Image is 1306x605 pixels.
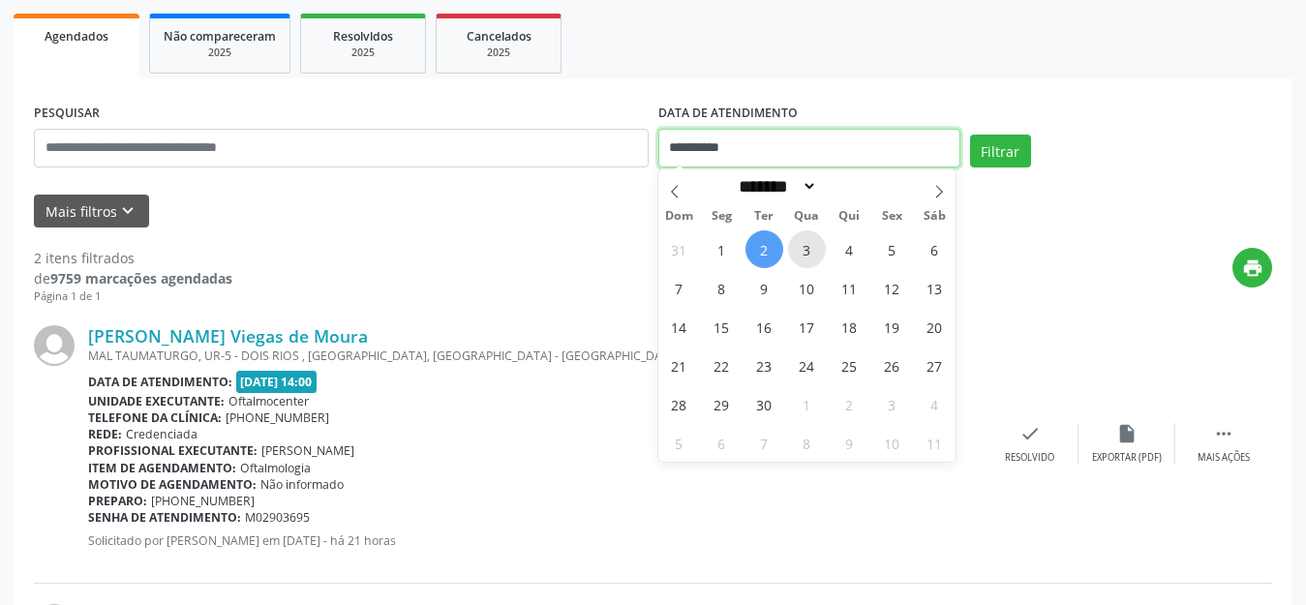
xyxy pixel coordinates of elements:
[873,385,911,423] span: Outubro 3, 2025
[788,385,826,423] span: Outubro 1, 2025
[315,45,411,60] div: 2025
[660,347,698,384] span: Setembro 21, 2025
[88,348,982,364] div: MAL TAUMATURGO, UR-5 - DOIS RIOS , [GEOGRAPHIC_DATA], [GEOGRAPHIC_DATA] - [GEOGRAPHIC_DATA]
[34,248,232,268] div: 2 itens filtrados
[1232,248,1272,287] button: print
[34,288,232,305] div: Página 1 de 1
[817,176,881,197] input: Year
[126,426,197,442] span: Credenciada
[240,460,311,476] span: Oftalmologia
[1198,451,1250,465] div: Mais ações
[88,509,241,526] b: Senha de atendimento:
[333,28,393,45] span: Resolvidos
[260,476,344,493] span: Não informado
[916,385,954,423] span: Outubro 4, 2025
[916,308,954,346] span: Setembro 20, 2025
[164,28,276,45] span: Não compareceram
[745,230,783,268] span: Setembro 2, 2025
[916,230,954,268] span: Setembro 6, 2025
[34,99,100,129] label: PESQUISAR
[151,493,255,509] span: [PHONE_NUMBER]
[245,509,310,526] span: M02903695
[88,325,368,347] a: [PERSON_NAME] Viegas de Moura
[913,210,956,223] span: Sáb
[658,210,701,223] span: Dom
[745,424,783,462] span: Outubro 7, 2025
[788,230,826,268] span: Setembro 3, 2025
[788,269,826,307] span: Setembro 10, 2025
[703,347,741,384] span: Setembro 22, 2025
[785,210,828,223] span: Qua
[1242,257,1263,279] i: print
[261,442,354,459] span: [PERSON_NAME]
[1116,423,1138,444] i: insert_drive_file
[788,347,826,384] span: Setembro 24, 2025
[88,476,257,493] b: Motivo de agendamento:
[660,308,698,346] span: Setembro 14, 2025
[1213,423,1234,444] i: 
[870,210,913,223] span: Sex
[467,28,532,45] span: Cancelados
[788,308,826,346] span: Setembro 17, 2025
[831,230,868,268] span: Setembro 4, 2025
[916,269,954,307] span: Setembro 13, 2025
[1019,423,1041,444] i: check
[873,230,911,268] span: Setembro 5, 2025
[658,99,798,129] label: DATA DE ATENDIMENTO
[50,269,232,287] strong: 9759 marcações agendadas
[34,268,232,288] div: de
[916,424,954,462] span: Outubro 11, 2025
[831,424,868,462] span: Outubro 9, 2025
[703,385,741,423] span: Setembro 29, 2025
[873,424,911,462] span: Outubro 10, 2025
[873,347,911,384] span: Setembro 26, 2025
[873,308,911,346] span: Setembro 19, 2025
[788,424,826,462] span: Outubro 8, 2025
[831,308,868,346] span: Setembro 18, 2025
[88,442,258,459] b: Profissional executante:
[745,308,783,346] span: Setembro 16, 2025
[88,532,982,549] p: Solicitado por [PERSON_NAME] em [DATE] - há 21 horas
[831,269,868,307] span: Setembro 11, 2025
[703,308,741,346] span: Setembro 15, 2025
[450,45,547,60] div: 2025
[828,210,870,223] span: Qui
[34,325,75,366] img: img
[660,230,698,268] span: Agosto 31, 2025
[873,269,911,307] span: Setembro 12, 2025
[228,393,309,409] span: Oftalmocenter
[831,347,868,384] span: Setembro 25, 2025
[970,135,1031,167] button: Filtrar
[660,269,698,307] span: Setembro 7, 2025
[88,409,222,426] b: Telefone da clínica:
[34,195,149,228] button: Mais filtroskeyboard_arrow_down
[745,347,783,384] span: Setembro 23, 2025
[117,200,138,222] i: keyboard_arrow_down
[88,374,232,390] b: Data de atendimento:
[1005,451,1054,465] div: Resolvido
[88,426,122,442] b: Rede:
[703,269,741,307] span: Setembro 8, 2025
[743,210,785,223] span: Ter
[88,460,236,476] b: Item de agendamento:
[45,28,108,45] span: Agendados
[831,385,868,423] span: Outubro 2, 2025
[916,347,954,384] span: Setembro 27, 2025
[164,45,276,60] div: 2025
[88,493,147,509] b: Preparo:
[703,424,741,462] span: Outubro 6, 2025
[703,230,741,268] span: Setembro 1, 2025
[745,385,783,423] span: Setembro 30, 2025
[733,176,818,197] select: Month
[660,385,698,423] span: Setembro 28, 2025
[236,371,318,393] span: [DATE] 14:00
[88,393,225,409] b: Unidade executante:
[660,424,698,462] span: Outubro 5, 2025
[700,210,743,223] span: Seg
[226,409,329,426] span: [PHONE_NUMBER]
[745,269,783,307] span: Setembro 9, 2025
[1092,451,1162,465] div: Exportar (PDF)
